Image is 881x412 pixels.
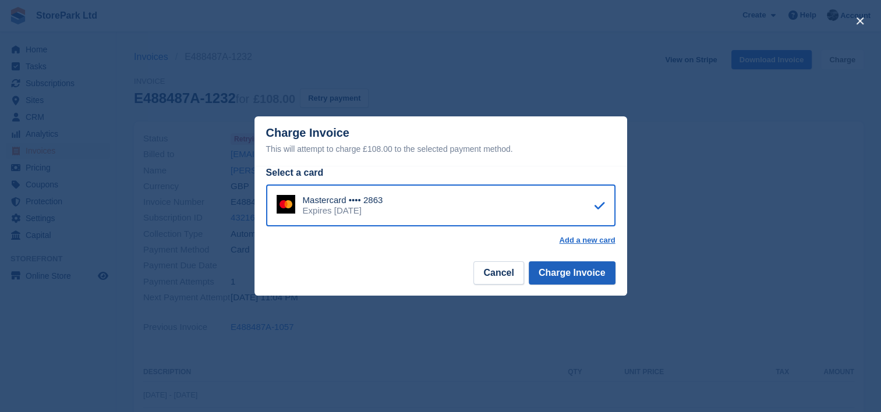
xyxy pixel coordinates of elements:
[559,236,615,245] a: Add a new card
[266,126,615,156] div: Charge Invoice
[303,195,383,205] div: Mastercard •••• 2863
[851,12,869,30] button: close
[266,142,615,156] div: This will attempt to charge £108.00 to the selected payment method.
[529,261,615,285] button: Charge Invoice
[277,195,295,214] img: Mastercard Logo
[303,205,383,216] div: Expires [DATE]
[473,261,523,285] button: Cancel
[266,166,615,180] div: Select a card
